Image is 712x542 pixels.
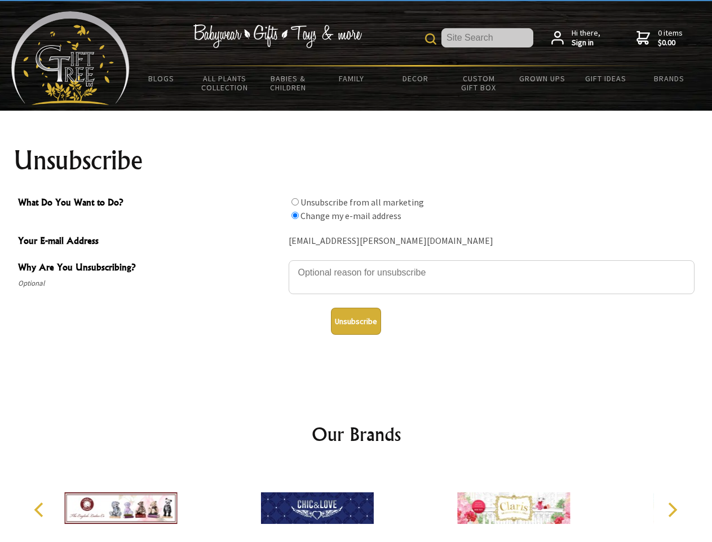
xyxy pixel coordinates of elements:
[18,195,283,212] span: What Do You Want to Do?
[572,38,600,48] strong: Sign in
[23,421,690,448] h2: Our Brands
[291,212,299,219] input: What Do You Want to Do?
[447,67,511,99] a: Custom Gift Box
[551,28,600,48] a: Hi there,Sign in
[441,28,533,47] input: Site Search
[130,67,193,90] a: BLOGS
[300,210,401,221] label: Change my e-mail address
[193,24,362,48] img: Babywear - Gifts - Toys & more
[320,67,384,90] a: Family
[291,198,299,206] input: What Do You Want to Do?
[660,497,684,522] button: Next
[18,234,283,250] span: Your E-mail Address
[11,11,130,105] img: Babyware - Gifts - Toys and more...
[383,67,447,90] a: Decor
[636,28,683,48] a: 0 items$0.00
[28,497,53,522] button: Previous
[289,233,695,250] div: [EMAIL_ADDRESS][PERSON_NAME][DOMAIN_NAME]
[638,67,701,90] a: Brands
[425,33,436,45] img: product search
[510,67,574,90] a: Grown Ups
[658,28,683,48] span: 0 items
[572,28,600,48] span: Hi there,
[14,147,699,174] h1: Unsubscribe
[18,277,283,290] span: Optional
[331,308,381,335] button: Unsubscribe
[18,260,283,277] span: Why Are You Unsubscribing?
[574,67,638,90] a: Gift Ideas
[193,67,257,99] a: All Plants Collection
[289,260,695,294] textarea: Why Are You Unsubscribing?
[257,67,320,99] a: Babies & Children
[300,196,424,208] label: Unsubscribe from all marketing
[658,38,683,48] strong: $0.00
